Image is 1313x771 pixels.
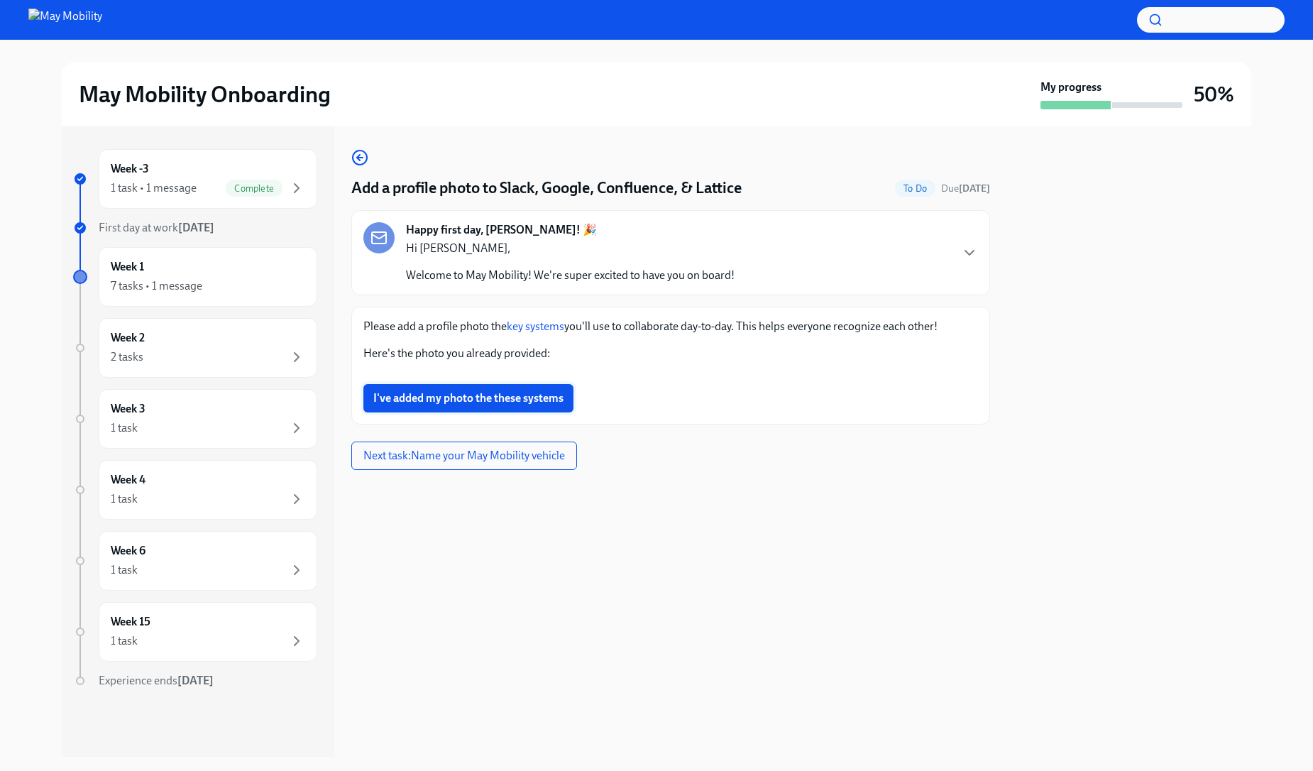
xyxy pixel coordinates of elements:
a: First day at work[DATE] [73,220,317,236]
h6: Week 6 [111,543,145,559]
h3: 50% [1194,82,1234,107]
strong: My progress [1040,80,1102,95]
h6: Week 2 [111,330,145,346]
h6: Week 1 [111,259,144,275]
p: Welcome to May Mobility! We're super excited to have you on board! [406,268,735,283]
strong: Happy first day, [PERSON_NAME]! 🎉 [406,222,597,238]
span: I've added my photo the these systems [373,391,564,405]
div: 1 task • 1 message [111,180,197,196]
div: 1 task [111,633,138,649]
div: 1 task [111,491,138,507]
span: To Do [895,183,935,194]
h2: May Mobility Onboarding [79,80,331,109]
span: Next task : Name your May Mobility vehicle [363,449,565,463]
p: Hi [PERSON_NAME], [406,241,735,256]
h6: Week 4 [111,472,145,488]
span: Complete [226,183,282,194]
h6: Week 15 [111,614,150,630]
a: Week 22 tasks [73,318,317,378]
p: Here's the photo you already provided: [363,346,978,361]
div: 7 tasks • 1 message [111,278,202,294]
a: Week 31 task [73,389,317,449]
h6: Week 3 [111,401,145,417]
span: August 29th, 2025 07:00 [941,182,990,195]
span: Due [941,182,990,195]
a: key systems [507,319,564,333]
p: Please add a profile photo the you'll use to collaborate day-to-day. This helps everyone recogniz... [363,319,978,334]
span: Experience ends [99,674,214,687]
a: Week 17 tasks • 1 message [73,247,317,307]
a: Week -31 task • 1 messageComplete [73,149,317,209]
h4: Add a profile photo to Slack, Google, Confluence, & Lattice [351,177,742,199]
a: Week 61 task [73,531,317,591]
strong: [DATE] [177,674,214,687]
img: May Mobility [28,9,102,31]
button: Next task:Name your May Mobility vehicle [351,442,577,470]
h6: Week -3 [111,161,149,177]
a: Week 151 task [73,602,317,662]
div: 1 task [111,562,138,578]
button: I've added my photo the these systems [363,384,573,412]
span: First day at work [99,221,214,234]
a: Week 41 task [73,460,317,520]
div: 2 tasks [111,349,143,365]
div: 1 task [111,420,138,436]
strong: [DATE] [178,221,214,234]
strong: [DATE] [959,182,990,195]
